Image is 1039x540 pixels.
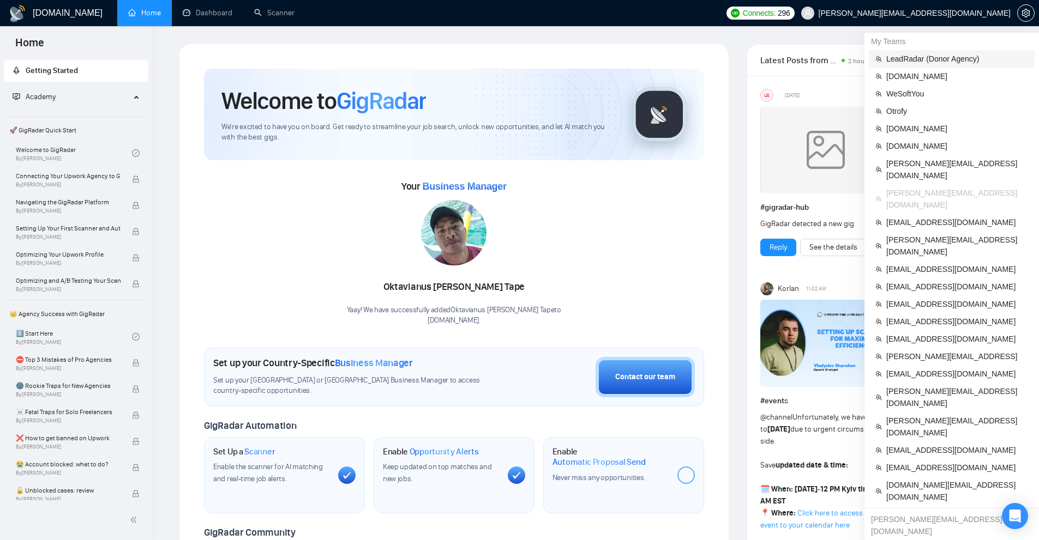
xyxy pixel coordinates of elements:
img: weqQh+iSagEgQAAAABJRU5ErkJggg== [760,106,891,193]
span: 😭 Account blocked: what to do? [16,459,121,470]
span: LeadRadar (Donor Agency) [886,53,1028,65]
span: lock [132,280,140,288]
span: [EMAIL_ADDRESS][DOMAIN_NAME] [886,368,1028,380]
span: lock [132,438,140,445]
span: Connecting Your Upwork Agency to GigRadar [16,171,121,181]
span: lock [132,464,140,471]
h1: Enable [383,446,479,457]
img: F09DQRWLC0N-Event%20with%20Vlad%20Sharahov.png [760,300,891,387]
span: By [PERSON_NAME] [16,286,121,293]
span: By [PERSON_NAME] [16,181,121,188]
span: Never miss any opportunities. [552,473,645,482]
span: team [875,266,882,272]
span: team [875,90,882,97]
span: Academy [26,92,56,101]
span: Scanner [244,446,275,457]
strong: Where: [771,508,796,518]
span: 11:02 AM [806,284,826,294]
span: ☠️ Fatal Traps for Solo Freelancers [16,406,121,417]
span: Latest Posts from the GigRadar Community [760,53,838,67]
span: Enable the scanner for AI matching and real-time job alerts. [213,462,323,483]
span: team [875,73,882,80]
button: Contact our team [596,357,695,397]
span: 🗓️ [760,484,770,494]
span: [DOMAIN_NAME] [886,123,1028,135]
p: [DOMAIN_NAME] . [347,315,561,326]
h1: # gigradar-hub [760,202,999,214]
span: Home [7,35,53,58]
span: [DATE] [785,90,800,100]
span: [PERSON_NAME][EMAIL_ADDRESS][DOMAIN_NAME] [886,415,1028,439]
span: team [875,143,882,149]
img: 1700838837153-IMG-20231107-WA0003.jpg [421,200,487,265]
span: team [875,219,882,226]
div: Open Intercom Messenger [1002,503,1028,529]
button: Reply [760,239,796,256]
h1: Set Up a [213,446,275,457]
span: ❌ How to get banned on Upwork [16,433,121,444]
span: @channel [760,412,792,422]
span: team [875,464,882,471]
span: user [804,9,812,17]
span: Academy [13,92,56,101]
strong: [DATE] [795,484,818,494]
span: 📍 [760,508,770,518]
span: [EMAIL_ADDRESS][DOMAIN_NAME] [886,462,1028,474]
a: 1️⃣ Start HereBy[PERSON_NAME] [16,325,132,349]
span: Optimizing and A/B Testing Your Scanner for Better Results [16,275,121,286]
span: Automatic Proposal Send [552,457,646,468]
img: upwork-logo.png [731,9,740,17]
span: [PERSON_NAME][EMAIL_ADDRESS] [886,350,1028,362]
span: [EMAIL_ADDRESS][DOMAIN_NAME] [886,315,1028,327]
span: [PERSON_NAME][EMAIL_ADDRESS][DOMAIN_NAME] [886,234,1028,258]
span: Your [401,180,507,192]
a: See the details [809,241,857,253]
div: Contact our team [615,371,675,383]
a: Click here to access the [797,508,875,518]
span: team [875,336,882,342]
img: logo [9,5,26,22]
strong: [DATE] [767,424,790,434]
span: [PERSON_NAME][EMAIL_ADDRESS][DOMAIN_NAME] [886,157,1028,181]
div: US [761,89,773,101]
a: homeHome [128,8,161,17]
span: team [875,166,882,173]
span: check-circle [132,149,140,157]
span: By [PERSON_NAME] [16,496,121,502]
span: lock [132,411,140,419]
span: lock [132,175,140,183]
strong: updated date & time: [776,460,848,470]
span: 🔓 Unblocked cases: review [16,485,121,496]
span: By [PERSON_NAME] [16,444,121,450]
span: Optimizing Your Upwork Profile [16,249,121,260]
span: team [875,125,882,132]
a: searchScanner [254,8,295,17]
span: [DOMAIN_NAME] [886,140,1028,152]
span: By [PERSON_NAME] [16,208,121,214]
span: Business Manager [422,181,506,192]
span: team [875,371,882,377]
span: team [875,318,882,325]
span: [EMAIL_ADDRESS][DOMAIN_NAME] [886,444,1028,456]
span: Navigating the GigRadar Platform [16,197,121,208]
img: gigradar-logo.png [632,87,687,142]
span: [EMAIL_ADDRESS][DOMAIN_NAME] [886,281,1028,293]
span: Korlan [778,283,799,295]
span: 2 hours ago [848,57,882,65]
span: GigRadar Automation [204,420,296,432]
a: setting [1017,9,1035,17]
span: lock [132,228,140,235]
span: team [875,283,882,290]
span: We're excited to have you on board. Get ready to streamline your job search, unlock new opportuni... [221,122,615,143]
div: oleksandr.b+1@gigradar.io [864,511,1039,540]
strong: When: [771,484,793,494]
span: [DOMAIN_NAME] [886,70,1028,82]
span: team [875,447,882,453]
span: By [PERSON_NAME] [16,417,121,424]
h1: # events [760,395,999,407]
span: lock [132,490,140,497]
span: 🌚 Rookie Traps for New Agencies [16,380,121,391]
span: Keep updated on top matches and new jobs. [383,462,492,483]
span: [EMAIL_ADDRESS][DOMAIN_NAME] [886,263,1028,275]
